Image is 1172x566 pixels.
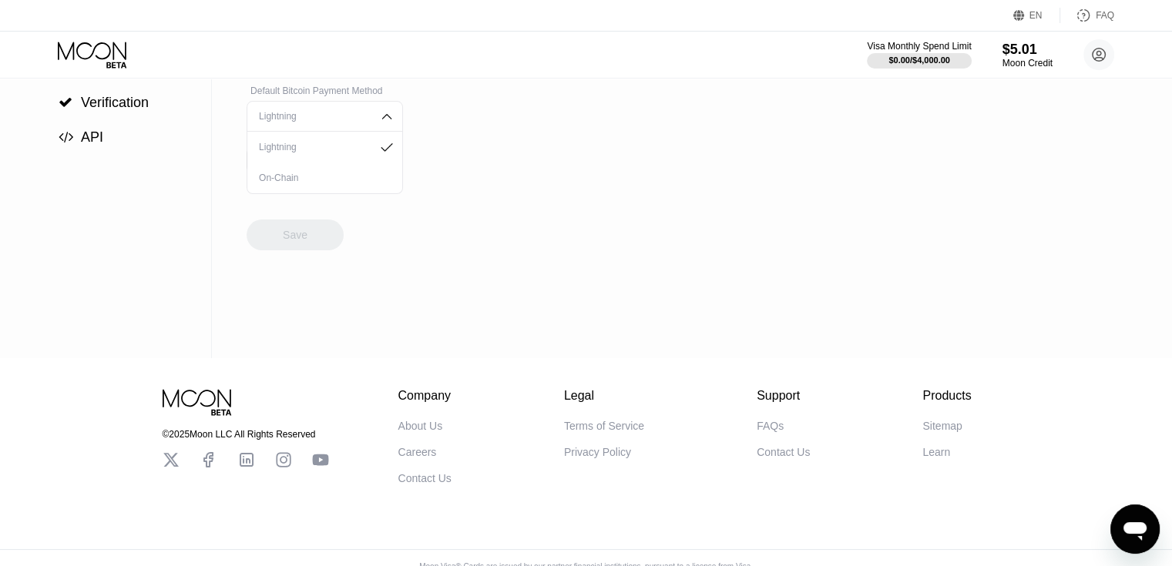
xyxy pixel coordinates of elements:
div: Learn [922,446,950,458]
div: Lightning [255,142,371,152]
div: Sitemap [922,420,962,432]
div: Visa Monthly Spend Limit$0.00/$4,000.00 [867,41,971,69]
div: EN [1013,8,1060,23]
div:  [58,95,73,109]
div: Contact Us [398,472,452,484]
div: About Us [398,420,443,432]
div: $0.00 / $4,000.00 [888,55,950,65]
div: Lightning [255,111,371,122]
div: Contact Us [757,446,810,458]
div: Visa Monthly Spend Limit [867,41,971,52]
div: Privacy Policy [564,446,631,458]
span:  [59,130,73,144]
div: FAQ [1096,10,1114,21]
span:  [59,95,72,109]
div: Default Bitcoin Payment Method [247,85,403,96]
div:  [58,130,73,144]
div: © 2025 Moon LLC All Rights Reserved [163,429,329,440]
div: Support [757,389,810,403]
span: Verification [81,95,149,110]
div: Legal [564,389,644,403]
div: Careers [398,446,437,458]
div: $5.01Moon Credit [1002,42,1053,69]
div: Moon Credit [1002,58,1053,69]
div: FAQs [757,420,784,432]
div: Terms of Service [564,420,644,432]
span: API [81,129,103,145]
div: EN [1029,10,1043,21]
div: $5.01 [1002,42,1053,58]
div: Products [922,389,971,403]
div: Company [398,389,452,403]
div: On-Chain [255,172,395,183]
iframe: Button to launch messaging window [1110,504,1160,554]
div: FAQ [1060,8,1114,23]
